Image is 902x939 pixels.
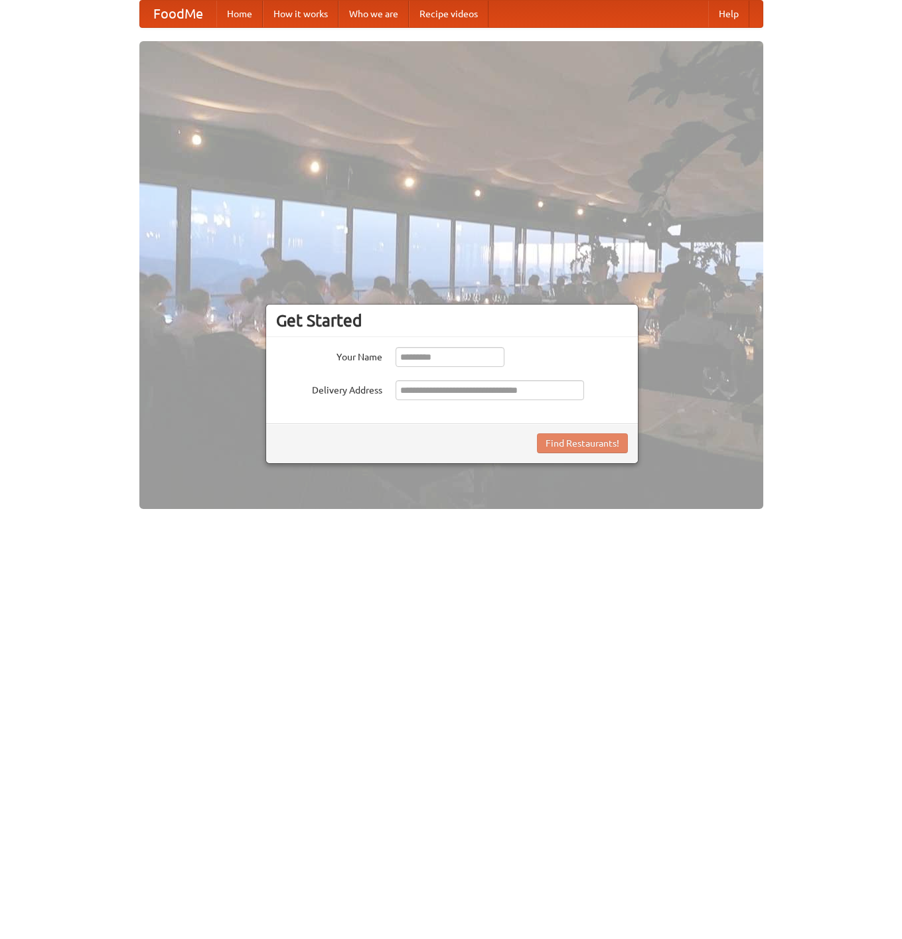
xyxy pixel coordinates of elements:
[338,1,409,27] a: Who we are
[537,433,628,453] button: Find Restaurants!
[276,311,628,330] h3: Get Started
[276,347,382,364] label: Your Name
[708,1,749,27] a: Help
[263,1,338,27] a: How it works
[409,1,489,27] a: Recipe videos
[276,380,382,397] label: Delivery Address
[140,1,216,27] a: FoodMe
[216,1,263,27] a: Home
